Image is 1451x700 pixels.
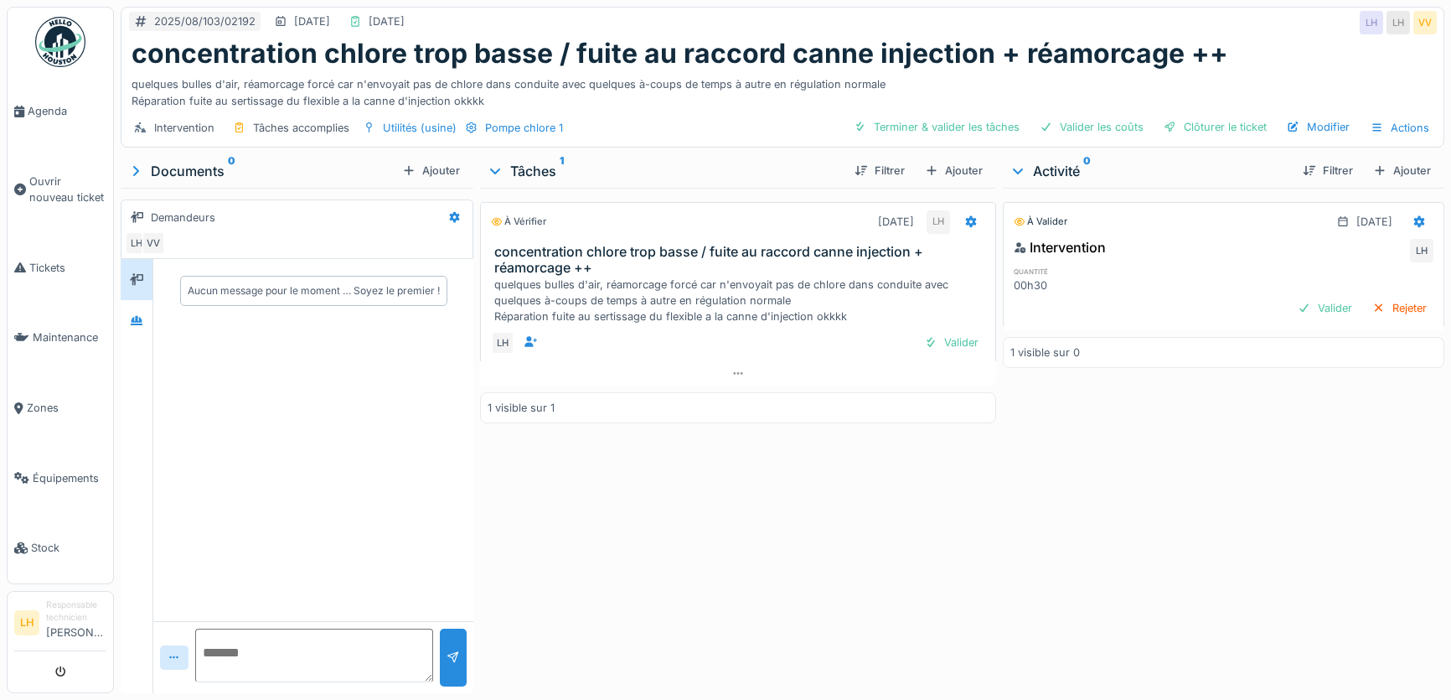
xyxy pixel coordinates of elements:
[1014,277,1150,293] div: 00h30
[1014,237,1106,257] div: Intervention
[228,161,235,181] sup: 0
[383,120,457,136] div: Utilités (usine)
[132,70,1433,108] div: quelques bulles d'air, réamorcage forcé car n'envoyait pas de chlore dans conduite avec quelques ...
[1356,214,1392,230] div: [DATE]
[142,231,165,255] div: VV
[485,120,563,136] div: Pompe chlore 1
[927,210,950,234] div: LH
[33,329,106,345] span: Maintenance
[494,277,989,325] div: quelques bulles d'air, réamorcage forcé car n'envoyait pas de chlore dans conduite avec quelques ...
[27,400,106,416] span: Zones
[253,120,349,136] div: Tâches accomplies
[132,38,1228,70] h1: concentration chlore trop basse / fuite au raccord canne injection + réamorcage ++
[188,283,440,298] div: Aucun message pour le moment … Soyez le premier !
[491,215,546,229] div: À vérifier
[151,210,215,226] div: Demandeurs
[1010,345,1080,360] div: 1 visible sur 0
[8,233,113,303] a: Tickets
[1033,116,1150,138] div: Valider les coûts
[127,161,395,181] div: Documents
[1413,11,1437,34] div: VV
[154,120,214,136] div: Intervention
[294,13,330,29] div: [DATE]
[848,159,911,182] div: Filtrer
[154,13,256,29] div: 2025/08/103/02192
[1366,159,1438,182] div: Ajouter
[8,513,113,583] a: Stock
[8,443,113,514] a: Équipements
[28,103,106,119] span: Agenda
[125,231,148,255] div: LH
[847,116,1026,138] div: Terminer & valider les tâches
[8,147,113,233] a: Ouvrir nouveau ticket
[918,159,989,182] div: Ajouter
[1157,116,1273,138] div: Clôturer le ticket
[29,174,106,205] span: Ouvrir nouveau ticket
[8,76,113,147] a: Agenda
[33,470,106,486] span: Équipements
[1360,11,1383,34] div: LH
[1291,297,1359,319] div: Valider
[369,13,405,29] div: [DATE]
[1014,266,1150,277] h6: quantité
[1366,297,1433,319] div: Rejeter
[46,599,106,647] li: [PERSON_NAME]
[1296,159,1360,182] div: Filtrer
[1363,116,1437,140] div: Actions
[878,214,914,230] div: [DATE]
[1410,239,1433,262] div: LH
[46,599,106,625] div: Responsable technicien
[14,610,39,635] li: LH
[8,303,113,373] a: Maintenance
[491,331,514,355] div: LH
[1280,116,1356,138] div: Modifier
[35,17,85,67] img: Badge_color-CXgf-gQk.svg
[1014,215,1067,229] div: À valider
[487,161,841,181] div: Tâches
[494,244,989,276] h3: concentration chlore trop basse / fuite au raccord canne injection + réamorcage ++
[560,161,564,181] sup: 1
[488,400,555,416] div: 1 visible sur 1
[917,331,985,354] div: Valider
[8,373,113,443] a: Zones
[395,159,467,182] div: Ajouter
[14,599,106,651] a: LH Responsable technicien[PERSON_NAME]
[31,540,106,556] span: Stock
[1010,161,1289,181] div: Activité
[1386,11,1410,34] div: LH
[1083,161,1091,181] sup: 0
[29,260,106,276] span: Tickets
